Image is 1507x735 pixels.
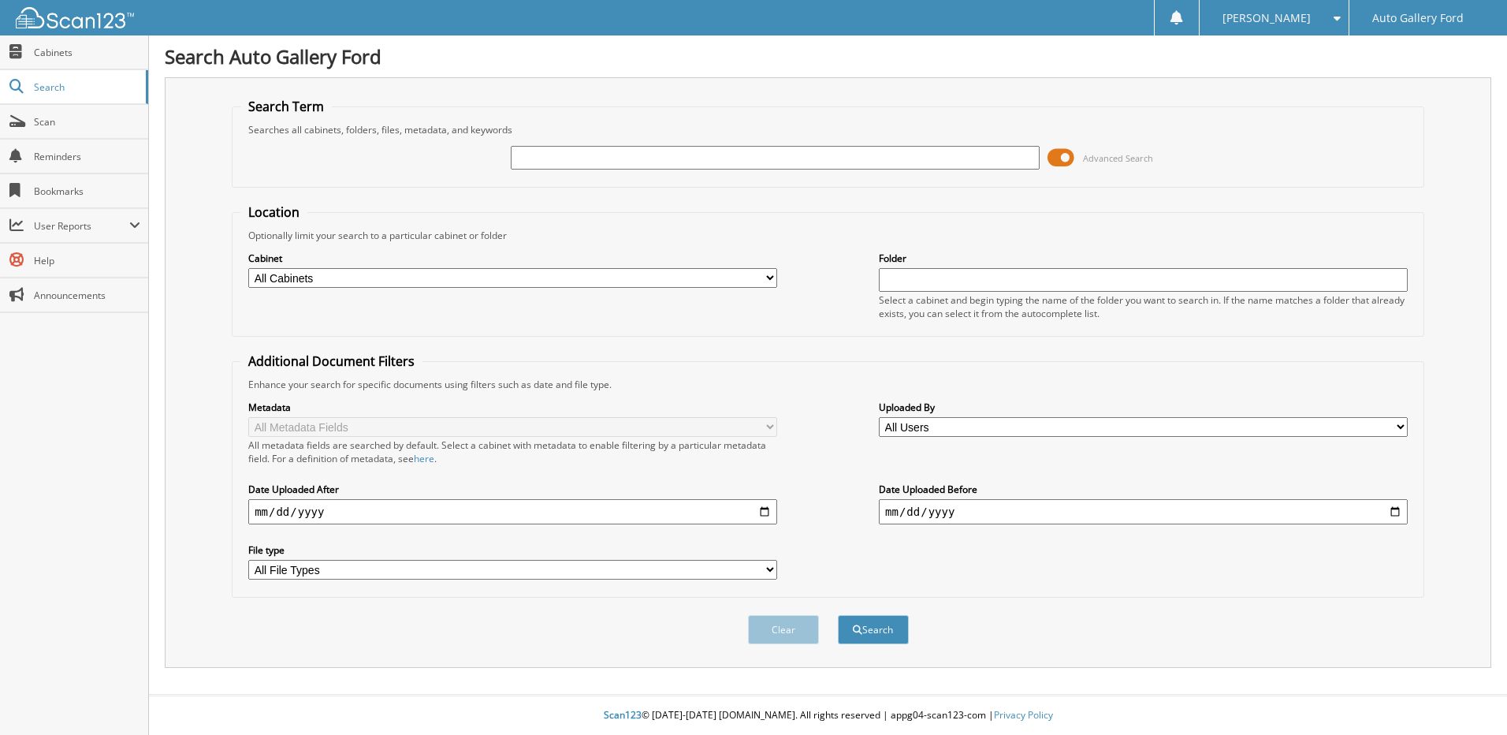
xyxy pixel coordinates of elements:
legend: Additional Document Filters [240,353,422,370]
span: Announcements [34,289,140,302]
label: Date Uploaded After [248,483,777,496]
span: Auto Gallery Ford [1372,13,1464,23]
span: [PERSON_NAME] [1222,13,1311,23]
input: start [248,499,777,524]
label: File type [248,543,777,557]
a: Privacy Policy [994,708,1053,722]
span: Scan123 [604,708,642,722]
span: Cabinets [34,46,140,59]
img: scan123-logo-white.svg [16,7,134,28]
a: here [414,452,434,465]
div: © [DATE]-[DATE] [DOMAIN_NAME]. All rights reserved | appg04-scan123-com | [149,696,1507,735]
span: Scan [34,115,140,129]
label: Metadata [248,401,777,414]
h1: Search Auto Gallery Ford [165,43,1491,69]
span: Reminders [34,150,140,163]
span: User Reports [34,219,129,233]
div: All metadata fields are searched by default. Select a cabinet with metadata to enable filtering b... [248,438,777,465]
legend: Location [240,203,307,221]
label: Folder [879,252,1408,265]
span: Bookmarks [34,185,140,198]
span: Help [34,254,140,267]
label: Uploaded By [879,401,1408,414]
div: Searches all cabinets, folders, files, metadata, and keywords [240,123,1416,136]
button: Clear [748,615,819,644]
div: Optionally limit your search to a particular cabinet or folder [240,229,1416,242]
input: end [879,499,1408,524]
span: Advanced Search [1083,152,1153,164]
div: Select a cabinet and begin typing the name of the folder you want to search in. If the name match... [879,293,1408,320]
div: Enhance your search for specific documents using filters such as date and file type. [240,378,1416,391]
label: Cabinet [248,252,777,265]
legend: Search Term [240,98,332,115]
button: Search [838,615,909,644]
span: Search [34,80,138,94]
label: Date Uploaded Before [879,483,1408,496]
